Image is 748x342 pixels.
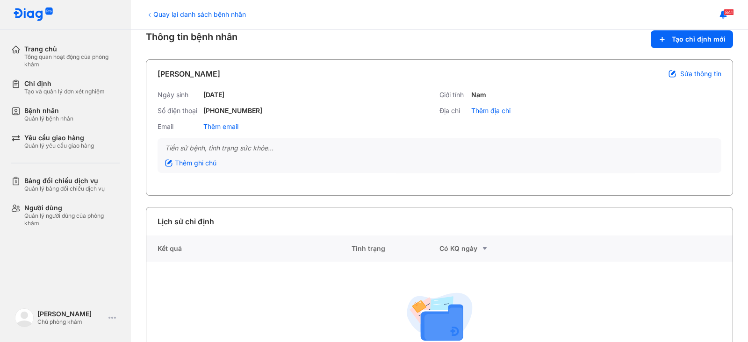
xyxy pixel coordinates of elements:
[24,134,94,142] div: Yêu cầu giao hàng
[13,7,53,22] img: logo
[352,235,439,262] div: Tình trạng
[439,107,467,115] div: Địa chỉ
[724,9,734,15] span: 841
[24,204,120,212] div: Người dùng
[158,68,220,79] div: [PERSON_NAME]
[24,53,120,68] div: Tổng quan hoạt động của phòng khám
[158,216,214,227] div: Lịch sử chỉ định
[24,107,73,115] div: Bệnh nhân
[158,91,200,99] div: Ngày sinh
[24,115,73,122] div: Quản lý bệnh nhân
[24,142,94,150] div: Quản lý yêu cầu giao hàng
[672,35,726,43] span: Tạo chỉ định mới
[158,122,200,131] div: Email
[24,79,105,88] div: Chỉ định
[146,30,733,48] div: Thông tin bệnh nhân
[24,212,120,227] div: Quản lý người dùng của phòng khám
[471,91,486,99] div: Nam
[37,310,105,318] div: [PERSON_NAME]
[158,107,200,115] div: Số điện thoại
[24,177,105,185] div: Bảng đối chiếu dịch vụ
[439,91,467,99] div: Giới tính
[146,9,246,19] div: Quay lại danh sách bệnh nhân
[24,45,120,53] div: Trang chủ
[165,144,714,152] div: Tiền sử bệnh, tình trạng sức khỏe...
[24,185,105,192] div: Quản lý bảng đối chiếu dịch vụ
[651,30,733,48] button: Tạo chỉ định mới
[203,122,238,131] div: Thêm email
[165,159,216,167] div: Thêm ghi chú
[203,107,262,115] div: [PHONE_NUMBER]
[146,235,352,262] div: Kết quả
[15,308,34,327] img: logo
[203,91,224,99] div: [DATE]
[680,70,721,78] span: Sửa thông tin
[471,107,511,115] div: Thêm địa chỉ
[37,318,105,326] div: Chủ phòng khám
[439,243,527,254] div: Có KQ ngày
[24,88,105,95] div: Tạo và quản lý đơn xét nghiệm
